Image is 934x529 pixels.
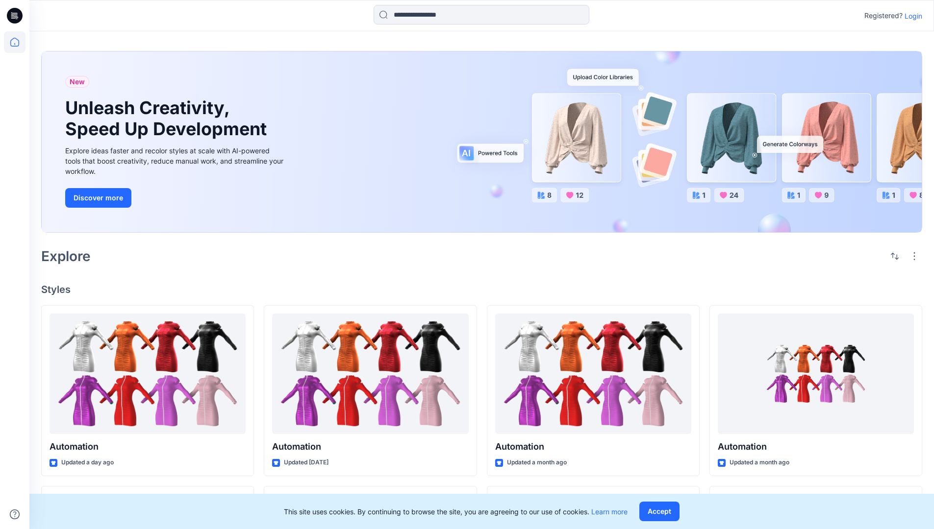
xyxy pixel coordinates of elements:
[718,313,914,434] a: Automation
[284,506,628,517] p: This site uses cookies. By continuing to browse the site, you are agreeing to our use of cookies.
[718,440,914,454] p: Automation
[864,10,903,22] p: Registered?
[65,97,271,140] h1: Unleash Creativity, Speed Up Development
[730,457,789,468] p: Updated a month ago
[61,457,114,468] p: Updated a day ago
[65,188,286,208] a: Discover more
[65,188,131,208] button: Discover more
[50,440,246,454] p: Automation
[284,457,328,468] p: Updated [DATE]
[591,507,628,516] a: Learn more
[41,284,922,295] h4: Styles
[50,313,246,434] a: Automation
[41,248,91,264] h2: Explore
[639,502,680,521] button: Accept
[65,145,286,176] div: Explore ideas faster and recolor styles at scale with AI-powered tools that boost creativity, red...
[495,440,691,454] p: Automation
[272,440,468,454] p: Automation
[495,313,691,434] a: Automation
[507,457,567,468] p: Updated a month ago
[905,11,922,21] p: Login
[70,76,85,88] span: New
[272,313,468,434] a: Automation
